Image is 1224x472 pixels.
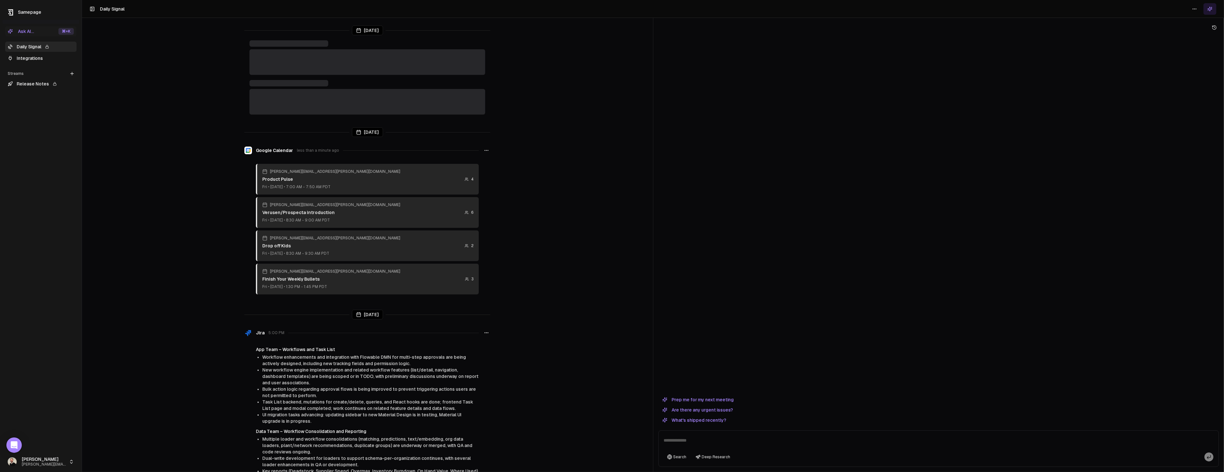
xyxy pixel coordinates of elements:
span: 6 [471,210,474,215]
div: [DATE] [352,127,383,137]
span: [PERSON_NAME] [22,457,66,462]
span: UI migration tasks advancing: updating sidebar to new Material Design is in testing, Material UI ... [262,412,461,424]
span: Dual-write development for loaders to support schema-per-organization continues, with several loa... [262,456,471,467]
a: Integrations [5,53,77,63]
div: ⌘ +K [58,28,74,35]
button: Deep Research [692,452,734,461]
h4: App Team – Workflows and Task List [256,346,479,353]
span: [PERSON_NAME][EMAIL_ADDRESS][PERSON_NAME][DOMAIN_NAME] [270,236,400,241]
div: Streams [5,68,77,79]
h4: Data Team – Workflow Consolidation and Reporting [256,428,479,435]
span: Samepage [18,10,41,15]
button: Are there any urgent issues? [658,406,737,414]
span: Google Calendar [256,147,293,154]
span: Workflow enhancements and integration with Flowable DMN for multi-step approvals are being active... [262,355,466,366]
span: less than a minute ago [297,148,339,153]
span: Multiple loader and workflow consolidations (matching, predictions, text/embedding, org data load... [262,436,472,454]
div: Fri • [DATE] • 1:30 PM - 1:45 PM PDT [262,284,400,289]
span: 5:00 PM [268,330,284,335]
div: [DATE] [352,26,383,35]
span: [PERSON_NAME][EMAIL_ADDRESS][PERSON_NAME][DOMAIN_NAME] [270,202,400,207]
div: Verusen/Prospecta introduction [262,209,400,216]
div: Finish Your Weekly Bullets [262,276,400,282]
span: New workflow engine implementation and related workflow features (list/detail, navigation, dashbo... [262,367,478,385]
span: Task List backend, mutations for create/delete, queries, and React hooks are done; frontend Task ... [262,399,473,411]
button: Ask AI...⌘+K [5,26,77,36]
span: Jira [256,330,265,336]
span: Bulk action logic regarding approval flows is being improved to prevent triggering actions users ... [262,387,476,398]
button: What's shipped recently? [658,416,730,424]
span: [PERSON_NAME][EMAIL_ADDRESS][PERSON_NAME][DOMAIN_NAME] [22,462,66,467]
button: Prep me for my next meeting [658,396,738,404]
div: Open Intercom Messenger [6,437,22,453]
h1: Daily Signal [100,6,125,12]
div: [DATE] [352,310,383,319]
img: Jira [244,329,252,337]
img: Google Calendar [244,147,252,154]
div: Product Pulse [262,176,400,182]
img: _image [8,457,17,466]
div: Drop off Kids [262,243,400,249]
span: [PERSON_NAME][EMAIL_ADDRESS][PERSON_NAME][DOMAIN_NAME] [270,169,400,174]
div: Fri • [DATE] • 8:30 AM - 9:00 AM PDT [262,218,400,223]
div: Fri • [DATE] • 8:30 AM - 9:30 AM PDT [262,251,400,256]
span: 2 [471,243,474,248]
button: [PERSON_NAME][PERSON_NAME][EMAIL_ADDRESS][PERSON_NAME][DOMAIN_NAME] [5,454,77,469]
a: Daily Signal [5,42,77,52]
div: Fri • [DATE] • 7:00 AM - 7:50 AM PDT [262,184,400,189]
span: 3 [471,276,474,282]
span: 4 [471,177,474,182]
a: Release Notes [5,79,77,89]
div: Ask AI... [8,28,34,35]
button: Search [664,452,690,461]
span: [PERSON_NAME][EMAIL_ADDRESS][PERSON_NAME][DOMAIN_NAME] [270,269,400,274]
